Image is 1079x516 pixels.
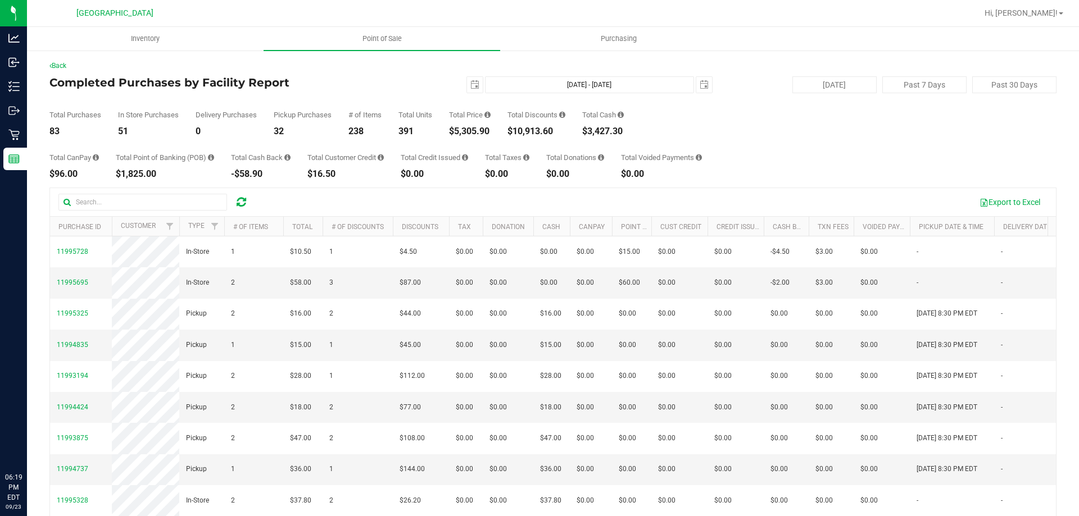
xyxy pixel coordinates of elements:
span: Point of Sale [347,34,417,44]
a: Inventory [27,27,264,51]
i: Sum of all round-up-to-next-dollar total price adjustments for all purchases in the date range. [598,154,604,161]
span: $0.00 [619,433,636,444]
span: $0.00 [815,308,833,319]
a: Pickup Date & Time [919,223,983,231]
span: $10.50 [290,246,311,257]
div: Total Taxes [485,154,529,161]
span: $37.80 [290,495,311,506]
span: $0.00 [658,433,675,444]
span: $0.00 [489,433,507,444]
span: $0.00 [619,340,636,350]
span: $144.00 [400,464,425,474]
span: $0.00 [577,464,594,474]
span: 11993194 [57,372,88,380]
span: $16.00 [290,308,311,319]
div: Total Point of Banking (POB) [116,154,214,161]
span: - [1001,308,1003,319]
span: $0.00 [489,308,507,319]
span: -$4.50 [770,246,790,257]
span: $0.00 [770,371,788,381]
span: $0.00 [815,464,833,474]
a: Donation [492,223,525,231]
p: 06:19 PM EDT [5,472,22,503]
span: 1 [231,246,235,257]
div: Total Discounts [507,111,565,118]
i: Sum of the successful, non-voided point-of-banking payment transactions, both via payment termina... [208,154,214,161]
span: $28.00 [540,371,561,381]
span: $0.00 [489,495,507,506]
span: 1 [329,246,333,257]
span: 2 [231,308,235,319]
span: $0.00 [456,402,473,413]
span: $108.00 [400,433,425,444]
span: [DATE] 8:30 PM EDT [917,433,977,444]
span: $0.00 [860,433,878,444]
button: Past 30 Days [972,76,1057,93]
h4: Completed Purchases by Facility Report [49,76,385,89]
a: Back [49,62,66,70]
span: $36.00 [540,464,561,474]
p: 09/23 [5,503,22,511]
div: $0.00 [546,170,604,179]
div: $0.00 [485,170,529,179]
span: $60.00 [619,277,640,288]
span: Pickup [186,402,207,413]
span: $0.00 [619,371,636,381]
span: $3.00 [815,246,833,257]
span: [GEOGRAPHIC_DATA] [76,8,153,18]
a: Credit Issued [717,223,763,231]
span: $0.00 [860,308,878,319]
span: 3 [329,277,333,288]
div: Total CanPay [49,154,99,161]
inline-svg: Retail [8,129,20,140]
span: Purchasing [586,34,652,44]
a: Purchasing [500,27,737,51]
span: 1 [231,464,235,474]
span: $0.00 [714,433,732,444]
span: $0.00 [456,495,473,506]
a: Total [292,223,312,231]
span: - [1001,277,1003,288]
span: $0.00 [577,402,594,413]
span: $0.00 [577,340,594,350]
span: $0.00 [658,246,675,257]
inline-svg: Analytics [8,33,20,44]
a: Tax [458,223,471,231]
span: [DATE] 8:30 PM EDT [917,340,977,350]
span: [DATE] 8:30 PM EDT [917,371,977,381]
span: Pickup [186,340,207,350]
span: $36.00 [290,464,311,474]
span: 11995728 [57,248,88,255]
span: In-Store [186,277,209,288]
span: $16.00 [540,308,561,319]
span: $0.00 [658,495,675,506]
span: 2 [329,495,333,506]
div: $1,825.00 [116,170,214,179]
span: $0.00 [770,464,788,474]
div: Total Voided Payments [621,154,702,161]
span: $0.00 [770,402,788,413]
span: -$2.00 [770,277,790,288]
inline-svg: Outbound [8,105,20,116]
span: $28.00 [290,371,311,381]
span: $0.00 [577,277,594,288]
span: $47.00 [540,433,561,444]
a: Cash Back [773,223,810,231]
span: 1 [231,340,235,350]
span: $0.00 [577,495,594,506]
span: $0.00 [619,495,636,506]
div: $0.00 [621,170,702,179]
div: 238 [348,127,382,136]
span: $0.00 [714,402,732,413]
iframe: Resource center [11,426,45,460]
span: $0.00 [714,277,732,288]
span: $26.20 [400,495,421,506]
span: 11995695 [57,278,88,286]
span: 1 [329,340,333,350]
div: $96.00 [49,170,99,179]
i: Sum of the successful, non-voided cash payment transactions for all purchases in the date range. ... [618,111,624,118]
span: 2 [231,402,235,413]
span: $0.00 [489,371,507,381]
i: Sum of the total prices of all purchases in the date range. [484,111,491,118]
div: 391 [398,127,432,136]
